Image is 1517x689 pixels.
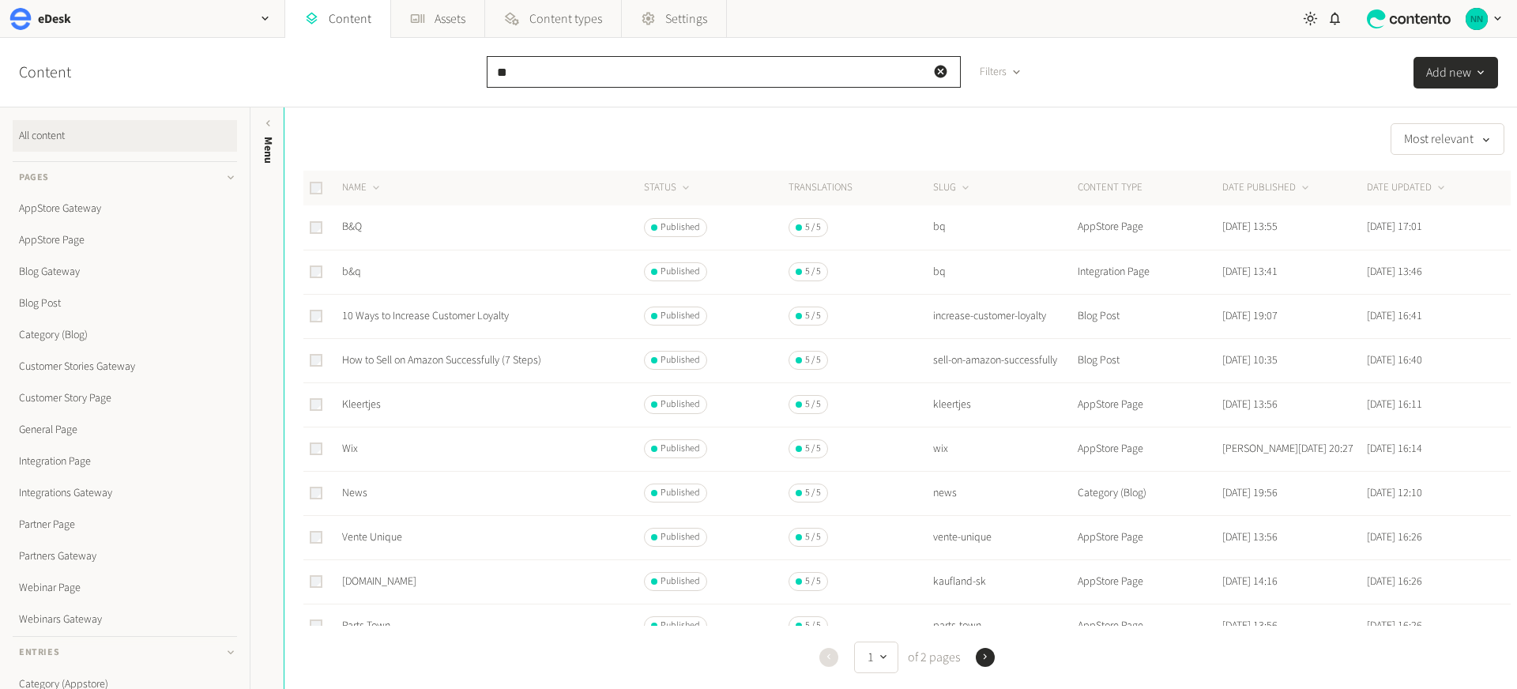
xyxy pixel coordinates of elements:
button: DATE PUBLISHED [1222,180,1312,196]
span: Published [661,530,700,544]
time: [DATE] 16:11 [1367,397,1422,412]
td: bq [932,250,1077,294]
button: Most relevant [1391,123,1504,155]
a: Integration Page [13,446,237,477]
time: [DATE] 17:01 [1367,219,1422,235]
a: How to Sell on Amazon Successfully (7 Steps) [342,352,541,368]
a: Category (Blog) [13,319,237,351]
time: [DATE] 13:56 [1222,397,1278,412]
td: Category (Blog) [1077,471,1222,515]
td: AppStore Page [1077,604,1222,648]
td: wix [932,427,1077,471]
time: [DATE] 16:14 [1367,441,1422,457]
span: Published [661,574,700,589]
time: [DATE] 12:10 [1367,485,1422,501]
a: b&q [342,264,361,280]
a: Integrations Gateway [13,477,237,509]
time: [DATE] 13:56 [1222,618,1278,634]
button: SLUG [933,180,972,196]
a: AppStore Gateway [13,193,237,224]
a: B&Q [342,219,362,235]
time: [DATE] 10:35 [1222,352,1278,368]
span: Content types [529,9,602,28]
span: of 2 pages [905,648,960,667]
span: Entries [19,646,59,660]
a: Blog Post [13,288,237,319]
span: 5 / 5 [805,220,821,235]
time: [DATE] 16:40 [1367,352,1422,368]
td: Integration Page [1077,250,1222,294]
span: Settings [665,9,707,28]
td: AppStore Page [1077,559,1222,604]
td: Blog Post [1077,294,1222,338]
img: eDesk [9,8,32,30]
td: Blog Post [1077,338,1222,382]
span: 5 / 5 [805,442,821,456]
time: [DATE] 13:55 [1222,219,1278,235]
a: Wix [342,441,358,457]
a: News [342,485,367,501]
a: Blog Gateway [13,256,237,288]
span: 5 / 5 [805,353,821,367]
time: [DATE] 16:26 [1367,618,1422,634]
span: 5 / 5 [805,619,821,633]
th: CONTENT TYPE [1077,171,1222,205]
span: 5 / 5 [805,574,821,589]
td: AppStore Page [1077,515,1222,559]
span: Published [661,486,700,500]
a: Kleertjes [342,397,381,412]
time: [DATE] 19:07 [1222,308,1278,324]
time: [PERSON_NAME][DATE] 20:27 [1222,441,1353,457]
a: General Page [13,414,237,446]
button: DATE UPDATED [1367,180,1447,196]
time: [DATE] 13:46 [1367,264,1422,280]
span: Published [661,353,700,367]
td: bq [932,205,1077,250]
a: Customer Story Page [13,382,237,414]
h2: eDesk [38,9,71,28]
time: [DATE] 16:41 [1367,308,1422,324]
a: Customer Stories Gateway [13,351,237,382]
td: kaufland-sk [932,559,1077,604]
span: Published [661,397,700,412]
time: [DATE] 14:16 [1222,574,1278,589]
td: kleertjes [932,382,1077,427]
td: vente-unique [932,515,1077,559]
a: [DOMAIN_NAME] [342,574,416,589]
span: Published [661,220,700,235]
button: Add new [1413,57,1498,88]
a: Webinar Page [13,572,237,604]
a: Vente Unique [342,529,402,545]
a: All content [13,120,237,152]
span: Published [661,619,700,633]
span: 5 / 5 [805,530,821,544]
td: AppStore Page [1077,382,1222,427]
td: parts-town [932,604,1077,648]
time: [DATE] 13:56 [1222,529,1278,545]
td: AppStore Page [1077,205,1222,250]
span: Menu [260,137,277,164]
span: 5 / 5 [805,309,821,323]
span: Published [661,442,700,456]
a: Partners Gateway [13,540,237,572]
span: 5 / 5 [805,397,821,412]
span: Published [661,309,700,323]
h2: Content [19,61,107,85]
img: Nikola Nikolov [1466,8,1488,30]
time: [DATE] 16:26 [1367,529,1422,545]
span: 5 / 5 [805,265,821,279]
a: 10 Ways to Increase Customer Loyalty [342,308,509,324]
time: [DATE] 13:41 [1222,264,1278,280]
td: AppStore Page [1077,427,1222,471]
td: sell-on-amazon-successfully [932,338,1077,382]
time: [DATE] 19:56 [1222,485,1278,501]
a: Webinars Gateway [13,604,237,635]
span: Filters [980,64,1007,81]
span: Published [661,265,700,279]
td: news [932,471,1077,515]
time: [DATE] 16:26 [1367,574,1422,589]
td: increase-customer-loyalty [932,294,1077,338]
span: Pages [19,171,49,185]
button: STATUS [644,180,692,196]
button: NAME [342,180,382,196]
